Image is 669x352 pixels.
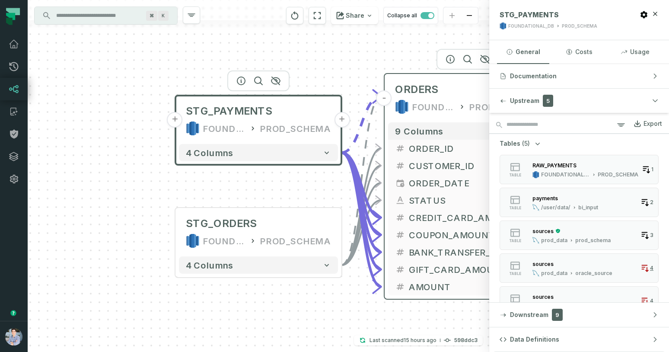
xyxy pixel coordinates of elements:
[454,338,478,343] h4: 598ddc3
[532,162,577,169] div: RAW_PAYMENTS
[409,280,540,293] span: AMOUNT
[9,96,43,105] p: 1 of 5 done
[409,263,540,276] span: GIFT_CARD_AMOUNT
[186,260,233,270] span: 4 columns
[509,206,521,210] span: table
[553,40,605,64] button: Costs
[395,230,405,240] span: decimal
[146,11,157,21] span: Press ⌘ + K to focus the search bar
[186,147,233,158] span: 4 columns
[650,298,653,304] span: 4
[186,104,272,118] span: STG_PAYMENTS
[650,232,653,239] span: 3
[12,65,161,86] div: Check out these product tours to help you get started with Foundational.
[575,270,612,277] div: oracle_source
[260,122,331,135] div: PROD_SCHEMA
[409,194,540,207] span: STATUS
[541,204,570,211] div: /user/data/
[383,7,438,24] button: Collapse all
[395,282,405,292] span: decimal
[497,40,549,64] button: General
[510,335,559,344] span: Data Definitions
[532,228,554,234] div: sources
[167,112,183,128] button: +
[500,155,659,184] button: tableFOUNDATIONAL_DBPROD_SCHEMA1
[376,90,392,106] button: -
[33,147,150,165] div: Quickly find the right data asset in your stack.
[341,166,381,265] g: Edge from 065ad36bfe8571d0d37ef1ec05f417fb to 0dd85c77dd217d0afb16c7d4fb3eff19
[260,234,331,248] div: PROD_SCHEMA
[334,112,350,128] button: +
[5,328,22,346] img: avatar of Alon Nafta
[388,261,547,278] button: GIFT_CARD_AMOUNT
[341,153,381,252] g: Edge from c8867c613c347eb7857e509391c84b7d to 0dd85c77dd217d0afb16c7d4fb3eff19
[395,126,443,136] span: 9 columns
[469,100,540,114] div: PROD_SCHEMA
[388,226,547,243] button: COUPON_AMOUNT
[510,96,539,105] span: Upstream
[509,173,521,177] span: table
[16,129,157,143] div: 1Find your Data Assets
[331,7,378,24] button: Share
[341,183,381,265] g: Edge from 065ad36bfe8571d0d37ef1ec05f417fb to 0dd85c77dd217d0afb16c7d4fb3eff19
[395,160,405,171] span: decimal
[409,211,540,224] span: CREDIT_CARD_AMOUNT
[644,120,662,128] div: Export
[409,176,540,189] span: ORDER_DATE
[510,72,557,80] span: Documentation
[341,200,381,265] g: Edge from 065ad36bfe8571d0d37ef1ec05f417fb to 0dd85c77dd217d0afb16c7d4fb3eff19
[543,95,553,107] span: 5
[532,261,554,267] div: sources
[395,178,405,188] span: timestamp
[489,327,669,352] button: Data Definitions
[522,139,530,148] span: (5)
[461,7,478,24] button: zoom out
[341,153,381,235] g: Edge from c8867c613c347eb7857e509391c84b7d to 0dd85c77dd217d0afb16c7d4fb3eff19
[10,309,17,317] div: Tooltip anchor
[509,239,521,243] span: table
[650,265,653,272] span: 4
[598,171,638,178] div: PROD_SCHEMA
[554,228,561,234] div: Certified
[500,188,659,217] button: table/user/data/bi_input2
[578,204,598,211] div: bi_input
[388,140,547,157] button: ORDER_ID
[541,270,567,277] div: prod_data
[102,96,164,105] p: About 4 minutes left
[12,34,161,65] div: Welcome, [PERSON_NAME]!
[388,209,547,226] button: CREDIT_CARD_AMOUNT
[388,174,547,192] button: ORDER_DATE
[354,335,483,346] button: Last scanned[DATE] 9:19:37 PM598ddc3
[541,237,567,244] div: prod_data
[16,237,157,250] div: Lineage Graph
[341,148,381,265] g: Edge from 065ad36bfe8571d0d37ef1ec05f417fb to 0dd85c77dd217d0afb16c7d4fb3eff19
[500,221,659,250] button: tableprod_dataprod_schema3
[388,243,547,261] button: BANK_TRANSFER_AMOUNT
[152,4,167,19] div: Close
[33,132,147,141] div: Find your Data Assets
[500,253,659,283] button: tableprod_dataoracle_source4
[203,122,245,135] div: FOUNDATIONAL_DB
[33,272,147,281] div: Data Catalog
[489,89,669,113] button: Upstream5
[651,166,653,173] span: 1
[532,294,554,300] div: sources
[552,309,563,321] span: 9
[33,172,92,189] button: Take the tour
[341,96,381,153] g: Edge from c8867c613c347eb7857e509391c84b7d to 0dd85c77dd217d0afb16c7d4fb3eff19
[395,212,405,223] span: decimal
[650,199,653,206] span: 2
[500,286,659,316] button: 4
[6,3,22,20] button: go back
[500,139,542,148] button: Tables(5)
[609,40,661,64] button: Usage
[33,207,100,216] button: Mark as completed
[33,240,147,248] div: Lineage Graph
[489,64,669,88] button: Documentation
[532,195,558,202] div: payments
[395,143,405,154] span: decimal
[500,10,559,19] span: STG_PAYMENTS
[370,336,436,345] p: Last scanned
[203,234,245,248] div: FOUNDATIONAL_DB
[388,278,547,295] button: AMOUNT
